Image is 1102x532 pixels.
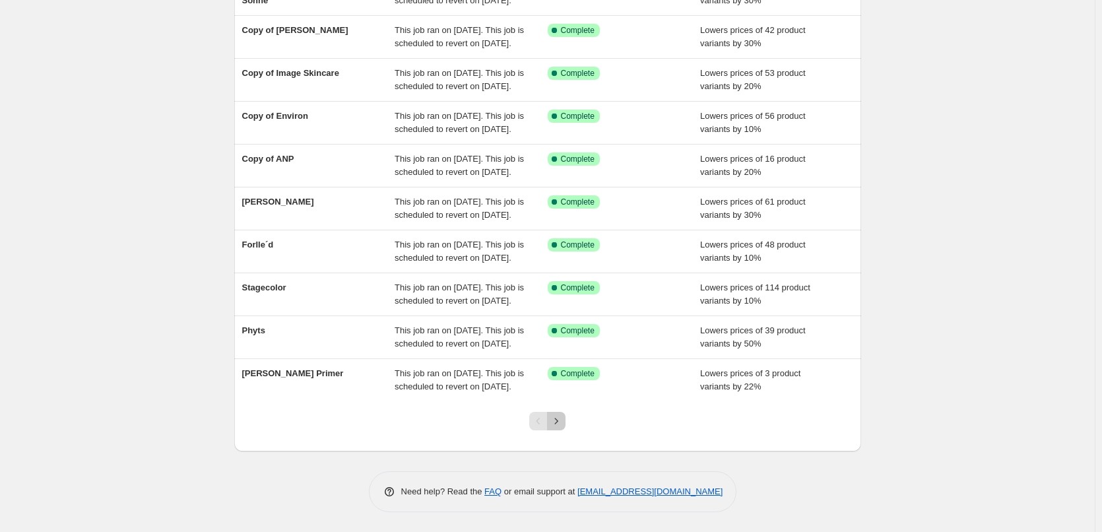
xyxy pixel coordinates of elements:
span: Lowers prices of 114 product variants by 10% [700,283,810,306]
span: Lowers prices of 61 product variants by 30% [700,197,806,220]
span: Stagecolor [242,283,286,292]
span: This job ran on [DATE]. This job is scheduled to revert on [DATE]. [395,154,524,177]
span: Complete [561,368,595,379]
nav: Pagination [529,412,566,430]
span: Complete [561,111,595,121]
span: This job ran on [DATE]. This job is scheduled to revert on [DATE]. [395,111,524,134]
span: [PERSON_NAME] [242,197,314,207]
span: This job ran on [DATE]. This job is scheduled to revert on [DATE]. [395,197,524,220]
span: Forlle´d [242,240,274,249]
span: Lowers prices of 39 product variants by 50% [700,325,806,349]
a: [EMAIL_ADDRESS][DOMAIN_NAME] [577,486,723,496]
span: Lowers prices of 16 product variants by 20% [700,154,806,177]
span: Complete [561,240,595,250]
span: This job ran on [DATE]. This job is scheduled to revert on [DATE]. [395,325,524,349]
span: Lowers prices of 53 product variants by 20% [700,68,806,91]
span: Lowers prices of 42 product variants by 30% [700,25,806,48]
button: Next [547,412,566,430]
span: Lowers prices of 56 product variants by 10% [700,111,806,134]
span: Need help? Read the [401,486,485,496]
span: This job ran on [DATE]. This job is scheduled to revert on [DATE]. [395,283,524,306]
span: Complete [561,197,595,207]
span: or email support at [502,486,577,496]
span: This job ran on [DATE]. This job is scheduled to revert on [DATE]. [395,368,524,391]
span: [PERSON_NAME] Primer [242,368,344,378]
span: Lowers prices of 3 product variants by 22% [700,368,800,391]
span: Lowers prices of 48 product variants by 10% [700,240,806,263]
span: Complete [561,25,595,36]
span: Copy of Image Skincare [242,68,339,78]
span: Copy of ANP [242,154,294,164]
span: Copy of Environ [242,111,308,121]
span: Complete [561,68,595,79]
span: Complete [561,154,595,164]
span: This job ran on [DATE]. This job is scheduled to revert on [DATE]. [395,25,524,48]
a: FAQ [484,486,502,496]
span: Complete [561,283,595,293]
span: Copy of [PERSON_NAME] [242,25,348,35]
span: Phyts [242,325,265,335]
span: This job ran on [DATE]. This job is scheduled to revert on [DATE]. [395,240,524,263]
span: Complete [561,325,595,336]
span: This job ran on [DATE]. This job is scheduled to revert on [DATE]. [395,68,524,91]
